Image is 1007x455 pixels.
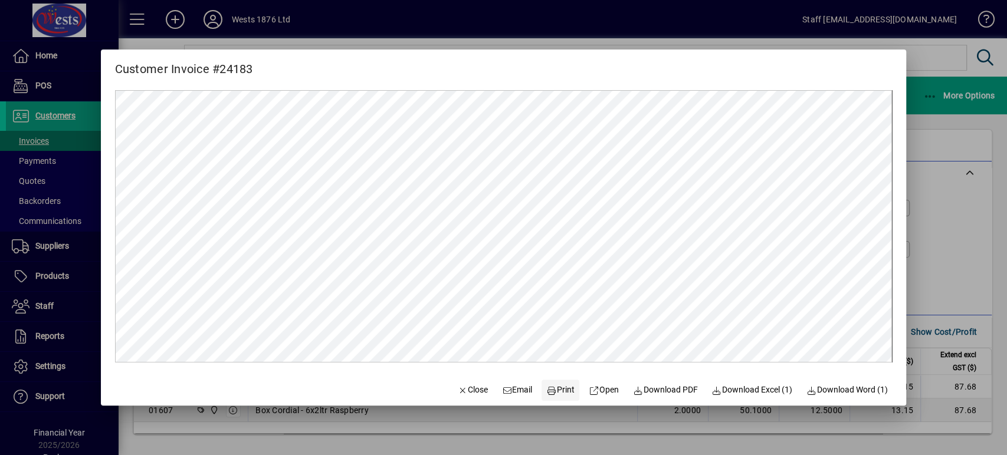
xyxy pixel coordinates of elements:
[497,380,537,401] button: Email
[806,384,888,396] span: Download Word (1)
[547,384,575,396] span: Print
[628,380,703,401] a: Download PDF
[707,380,797,401] button: Download Excel (1)
[502,384,533,396] span: Email
[589,384,619,396] span: Open
[711,384,792,396] span: Download Excel (1)
[452,380,493,401] button: Close
[457,384,488,396] span: Close
[584,380,624,401] a: Open
[542,380,579,401] button: Print
[802,380,893,401] button: Download Word (1)
[633,384,698,396] span: Download PDF
[101,50,267,78] h2: Customer Invoice #24183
